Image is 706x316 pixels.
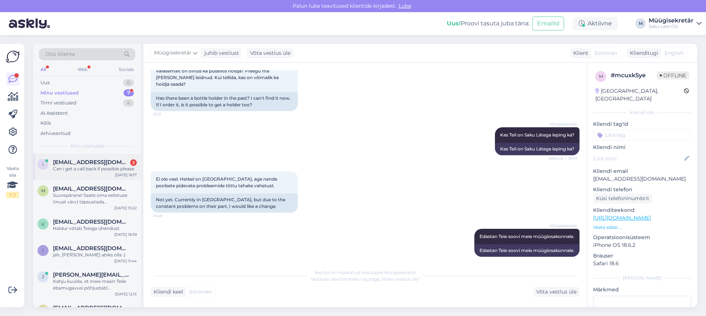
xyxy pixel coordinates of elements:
[593,224,691,231] p: Vaata edasi ...
[595,87,684,103] div: [GEOGRAPHIC_DATA], [GEOGRAPHIC_DATA]
[151,193,298,213] div: Not yet. Currently in [GEOGRAPHIC_DATA], but due to the constant problems on their part, I would ...
[115,172,137,178] div: [DATE] 16:17
[593,186,691,193] p: Kliendi telefon
[53,185,129,192] span: Maikeltoomla3@gmail.com
[447,19,529,28] div: Proovi tasuta juba täna:
[593,286,691,294] p: Märkmed
[649,18,702,29] a: MüügisekretärSaku Läte OÜ
[635,18,646,29] div: M
[53,159,129,166] span: invoice@hydeandassociates.com
[41,188,45,193] span: M
[599,74,603,79] span: m
[396,3,413,9] span: Luba
[649,24,693,29] div: Saku Läte OÜ
[533,287,580,297] div: Võta vestlus üle
[311,276,420,282] span: Vestluse ülevõtmiseks vajutage
[40,99,76,107] div: Tiimi vestlused
[664,49,684,57] span: English
[156,68,280,87] span: Varasemalt on olnud ka pudelite hoidja? Praegu ma [PERSON_NAME] leidnud. Kui tellida, kas on võim...
[46,50,75,58] span: Otsi kliente
[153,111,181,117] span: 13:31
[593,214,651,221] a: [URL][DOMAIN_NAME]
[42,274,44,280] span: j
[71,143,104,149] span: Minu vestlused
[657,71,689,79] span: Offline
[550,223,577,228] span: Müügisekretär
[593,260,691,267] p: Safari 18.6
[593,252,691,260] p: Brauser
[573,17,618,30] div: Aktiivne
[447,20,461,27] b: Uus!
[53,166,137,172] div: Can i get a call back if possible please
[151,92,298,111] div: Has there been a bottle holder in the past? I can't find it now. If I order it, is it possible to...
[123,79,134,86] div: 0
[114,258,137,264] div: [DATE] 11:44
[247,48,293,58] div: Võta vestlus üle
[154,49,192,57] span: Müügisekretär
[593,206,691,214] p: Klienditeekond
[114,205,137,211] div: [DATE] 15:22
[550,257,577,263] span: 16:07
[202,49,239,57] div: juhib vestlust
[130,159,137,166] div: 2
[53,245,129,252] span: info@tece.ee
[53,278,137,291] div: Kahju kuulda, et meie masin Teile ebamugavusi põhjustab! [GEOGRAPHIC_DATA] on teile sattunud praa...
[593,175,691,183] p: [EMAIL_ADDRESS][DOMAIN_NAME]
[6,165,19,198] div: Vaata siia
[124,89,134,97] div: 7
[550,121,577,127] span: Müügisekretär
[117,65,135,74] div: Socials
[40,89,79,97] div: Minu vestlused
[53,192,137,205] div: Suurepärane! Saate oma eelistuse (must värv) täpsustada hinnapakkumise päringut tehes siin: [URL]...
[627,49,658,57] div: Klienditugi
[479,234,574,239] span: Edastan Teie soovi meie müügiosakonnale.
[593,120,691,128] p: Kliendi tag'id
[314,270,416,275] span: Vestlus on määratud kasutajale Müügisekretär
[593,155,683,163] input: Lisa nimi
[53,271,129,278] span: jana.nosova@perearstikeskus.net
[593,129,691,141] input: Lisa tag
[379,276,420,282] i: „Võtke vestlus üle”
[611,71,657,80] div: # mcuxk5ye
[115,291,137,297] div: [DATE] 12:15
[40,110,68,117] div: AI Assistent
[570,49,588,57] div: Klient
[53,252,137,258] div: jah, [PERSON_NAME] abiks olla :)
[114,232,137,237] div: [DATE] 16:39
[500,132,574,138] span: Kas Teil on Saku Lätega leping ka?
[593,275,691,281] div: [PERSON_NAME]
[649,18,693,24] div: Müügisekretär
[6,192,19,198] div: 1 / 3
[593,143,691,151] p: Kliendi nimi
[42,161,44,167] span: i
[40,130,71,137] div: Arhiveeritud
[156,176,278,188] span: Ei ole veel. Hetkel on [GEOGRAPHIC_DATA], aga nende poolsete pidevate probleemide tõttu tahaks va...
[40,79,50,86] div: Uus
[495,143,580,155] div: Kas Teil on Saku Lätega leping ka?
[593,167,691,175] p: Kliendi email
[39,65,47,74] div: All
[189,288,212,296] span: Estonian
[53,305,129,311] span: airi@meediagrupi.ee
[593,193,652,203] div: Küsi telefoninumbrit
[53,219,129,225] span: Umdaursula@gmail.com
[123,99,134,107] div: 4
[474,244,580,257] div: Edastan Teie soovi meie müügiosakonnale.
[41,221,45,227] span: U
[593,109,691,116] div: Kliendi info
[595,49,617,57] span: Estonian
[53,225,137,232] div: Haldur võtab Teiega ühendust
[42,248,44,253] span: i
[593,241,691,249] p: iPhone OS 18.6.2
[593,234,691,241] p: Operatsioonisüsteem
[6,50,20,64] img: Askly Logo
[76,65,89,74] div: Web
[549,156,577,161] span: Nähtud ✓ 13:47
[151,288,183,296] div: Kliendi keel
[40,120,51,127] div: Kõik
[532,17,564,31] button: Emailid
[153,213,181,219] span: 15:46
